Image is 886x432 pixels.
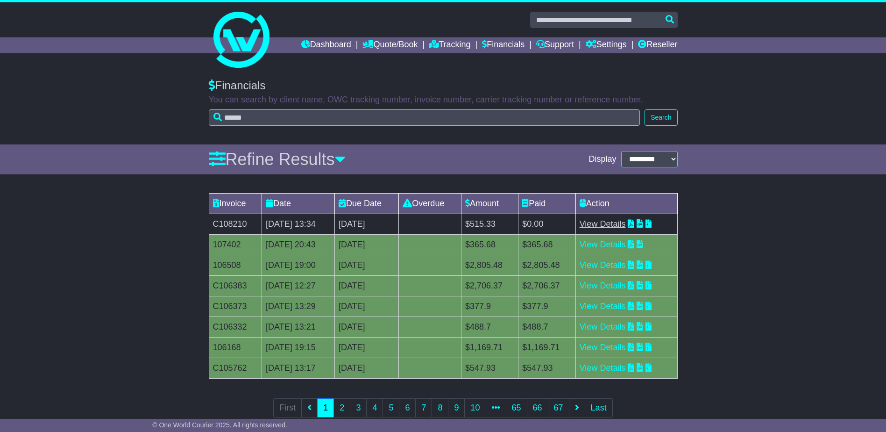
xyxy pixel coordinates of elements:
a: Quote/Book [362,37,418,53]
td: $515.33 [461,214,518,234]
a: Refine Results [209,150,346,169]
a: Settings [586,37,627,53]
td: [DATE] [334,337,398,358]
td: $1,169.71 [461,337,518,358]
a: 65 [506,398,527,418]
div: Financials [209,79,678,93]
td: C105762 [209,358,262,378]
td: [DATE] 13:34 [262,214,335,234]
a: Support [536,37,574,53]
a: View Details [580,363,626,373]
td: $2,706.37 [518,275,575,296]
a: 4 [366,398,383,418]
a: 7 [415,398,432,418]
td: [DATE] [334,214,398,234]
a: 3 [350,398,367,418]
td: [DATE] 13:29 [262,296,335,317]
td: [DATE] [334,234,398,255]
td: Date [262,193,335,214]
a: Financials [482,37,525,53]
td: $377.9 [518,296,575,317]
td: 106168 [209,337,262,358]
td: [DATE] 12:27 [262,275,335,296]
td: C106383 [209,275,262,296]
td: [DATE] [334,255,398,275]
td: $1,169.71 [518,337,575,358]
td: [DATE] 13:17 [262,358,335,378]
td: [DATE] [334,296,398,317]
td: $488.7 [461,317,518,337]
td: $377.9 [461,296,518,317]
td: Invoice [209,193,262,214]
td: $547.93 [461,358,518,378]
a: 1 [317,398,334,418]
td: $2,805.48 [461,255,518,275]
td: [DATE] 19:00 [262,255,335,275]
td: [DATE] [334,358,398,378]
a: Last [585,398,613,418]
a: View Details [580,260,626,270]
span: © One World Courier 2025. All rights reserved. [152,421,287,429]
td: [DATE] [334,275,398,296]
a: View Details [580,281,626,290]
td: C108210 [209,214,262,234]
td: Action [575,193,677,214]
a: 6 [399,398,416,418]
td: $2,805.48 [518,255,575,275]
td: $488.7 [518,317,575,337]
a: 2 [333,398,350,418]
td: [DATE] 19:15 [262,337,335,358]
a: Dashboard [301,37,351,53]
a: View Details [580,240,626,249]
td: [DATE] 20:43 [262,234,335,255]
td: $365.68 [518,234,575,255]
button: Search [645,109,677,126]
td: C106332 [209,317,262,337]
span: Display [588,154,616,165]
a: Reseller [638,37,677,53]
a: 10 [464,398,486,418]
a: View Details [580,322,626,331]
a: 8 [432,398,448,418]
td: 107402 [209,234,262,255]
td: $2,706.37 [461,275,518,296]
a: 67 [548,398,569,418]
a: 9 [448,398,465,418]
td: 106508 [209,255,262,275]
a: View Details [580,219,626,229]
td: Amount [461,193,518,214]
td: Due Date [334,193,398,214]
td: Overdue [399,193,461,214]
td: Paid [518,193,575,214]
td: C106373 [209,296,262,317]
td: $365.68 [461,234,518,255]
a: View Details [580,302,626,311]
td: $0.00 [518,214,575,234]
td: [DATE] [334,317,398,337]
a: Tracking [429,37,470,53]
a: 66 [527,398,548,418]
p: You can search by client name, OWC tracking number, invoice number, carrier tracking number or re... [209,95,678,105]
a: View Details [580,343,626,352]
a: 5 [383,398,399,418]
td: $547.93 [518,358,575,378]
td: [DATE] 13:21 [262,317,335,337]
